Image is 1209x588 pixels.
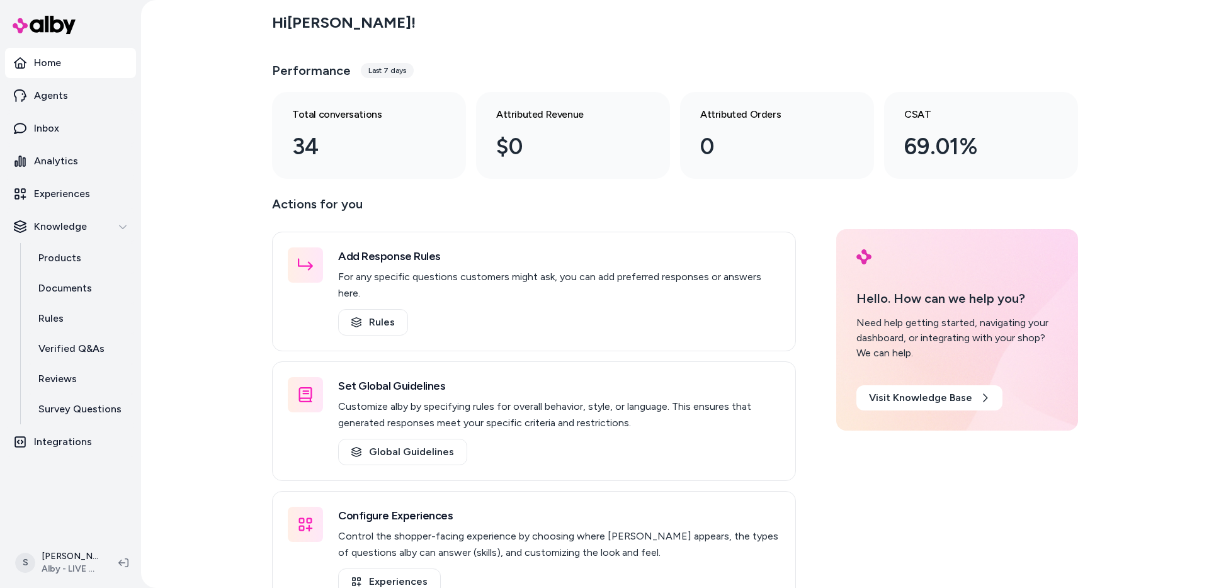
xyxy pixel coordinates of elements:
div: Need help getting started, navigating your dashboard, or integrating with your shop? We can help. [856,315,1058,361]
p: Home [34,55,61,71]
p: Integrations [34,434,92,449]
div: 0 [700,130,834,164]
p: Hello. How can we help you? [856,289,1058,308]
a: CSAT 69.01% [884,92,1078,179]
h3: Set Global Guidelines [338,377,780,395]
h3: Add Response Rules [338,247,780,265]
h3: CSAT [904,107,1038,122]
img: alby Logo [13,16,76,34]
a: Visit Knowledge Base [856,385,1002,410]
button: S[PERSON_NAME]Alby - LIVE on [DOMAIN_NAME] [8,543,108,583]
p: Control the shopper-facing experience by choosing where [PERSON_NAME] appears, the types of quest... [338,528,780,561]
a: Attributed Orders 0 [680,92,874,179]
h2: Hi [PERSON_NAME] ! [272,13,416,32]
h3: Total conversations [292,107,426,122]
p: Rules [38,311,64,326]
div: Last 7 days [361,63,414,78]
a: Experiences [5,179,136,209]
h3: Performance [272,62,351,79]
h3: Attributed Revenue [496,107,630,122]
h3: Attributed Orders [700,107,834,122]
button: Knowledge [5,212,136,242]
p: Experiences [34,186,90,201]
p: Inbox [34,121,59,136]
a: Attributed Revenue $0 [476,92,670,179]
a: Survey Questions [26,394,136,424]
p: Verified Q&As [38,341,105,356]
p: Analytics [34,154,78,169]
a: Verified Q&As [26,334,136,364]
a: Total conversations 34 [272,92,466,179]
p: Reviews [38,371,77,387]
a: Documents [26,273,136,303]
p: Customize alby by specifying rules for overall behavior, style, or language. This ensures that ge... [338,399,780,431]
a: Products [26,243,136,273]
p: For any specific questions customers might ask, you can add preferred responses or answers here. [338,269,780,302]
a: Agents [5,81,136,111]
h3: Configure Experiences [338,507,780,524]
p: Products [38,251,81,266]
p: Actions for you [272,194,796,224]
p: Documents [38,281,92,296]
a: Inbox [5,113,136,144]
a: Reviews [26,364,136,394]
div: 69.01% [904,130,1038,164]
div: 34 [292,130,426,164]
p: Survey Questions [38,402,122,417]
span: S [15,553,35,573]
a: Integrations [5,427,136,457]
a: Home [5,48,136,78]
a: Analytics [5,146,136,176]
p: [PERSON_NAME] [42,550,98,563]
a: Global Guidelines [338,439,467,465]
a: Rules [338,309,408,336]
p: Agents [34,88,68,103]
p: Knowledge [34,219,87,234]
img: alby Logo [856,249,871,264]
a: Rules [26,303,136,334]
span: Alby - LIVE on [DOMAIN_NAME] [42,563,98,575]
div: $0 [496,130,630,164]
